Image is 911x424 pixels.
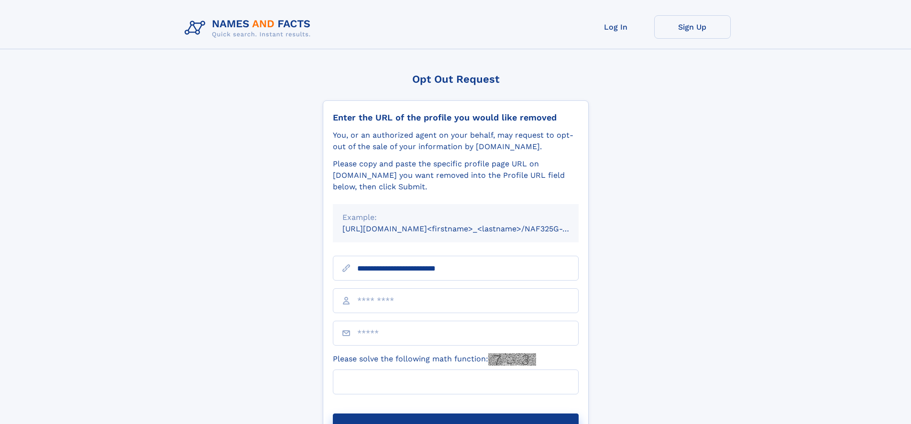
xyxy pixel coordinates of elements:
a: Sign Up [654,15,731,39]
label: Please solve the following math function: [333,353,536,366]
div: You, or an authorized agent on your behalf, may request to opt-out of the sale of your informatio... [333,130,579,152]
div: Enter the URL of the profile you would like removed [333,112,579,123]
img: Logo Names and Facts [181,15,318,41]
div: Example: [342,212,569,223]
div: Opt Out Request [323,73,589,85]
div: Please copy and paste the specific profile page URL on [DOMAIN_NAME] you want removed into the Pr... [333,158,579,193]
small: [URL][DOMAIN_NAME]<firstname>_<lastname>/NAF325G-xxxxxxxx [342,224,597,233]
a: Log In [578,15,654,39]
